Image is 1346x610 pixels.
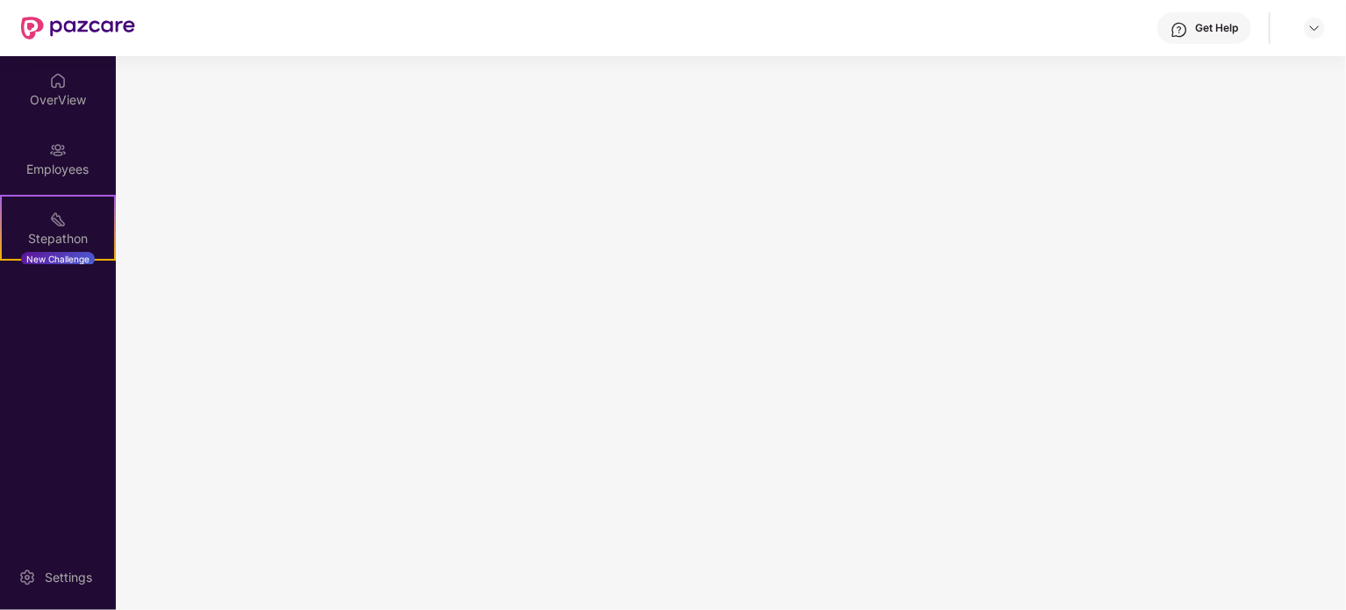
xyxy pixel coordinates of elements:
[1307,21,1321,35] img: svg+xml;base64,PHN2ZyBpZD0iRHJvcGRvd24tMzJ4MzIiIHhtbG5zPSJodHRwOi8vd3d3LnczLm9yZy8yMDAwL3N2ZyIgd2...
[2,230,114,248] div: Stepathon
[39,569,97,586] div: Settings
[49,211,67,228] img: svg+xml;base64,PHN2ZyB4bWxucz0iaHR0cDovL3d3dy53My5vcmcvMjAwMC9zdmciIHdpZHRoPSIyMSIgaGVpZ2h0PSIyMC...
[49,141,67,159] img: svg+xml;base64,PHN2ZyBpZD0iRW1wbG95ZWVzIiB4bWxucz0iaHR0cDovL3d3dy53My5vcmcvMjAwMC9zdmciIHdpZHRoPS...
[21,252,95,266] div: New Challenge
[49,72,67,90] img: svg+xml;base64,PHN2ZyBpZD0iSG9tZSIgeG1sbnM9Imh0dHA6Ly93d3cudzMub3JnLzIwMDAvc3ZnIiB3aWR0aD0iMjAiIG...
[1171,21,1188,39] img: svg+xml;base64,PHN2ZyBpZD0iSGVscC0zMngzMiIgeG1sbnM9Imh0dHA6Ly93d3cudzMub3JnLzIwMDAvc3ZnIiB3aWR0aD...
[18,569,36,586] img: svg+xml;base64,PHN2ZyBpZD0iU2V0dGluZy0yMHgyMCIgeG1sbnM9Imh0dHA6Ly93d3cudzMub3JnLzIwMDAvc3ZnIiB3aW...
[1195,21,1238,35] div: Get Help
[21,17,135,39] img: New Pazcare Logo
